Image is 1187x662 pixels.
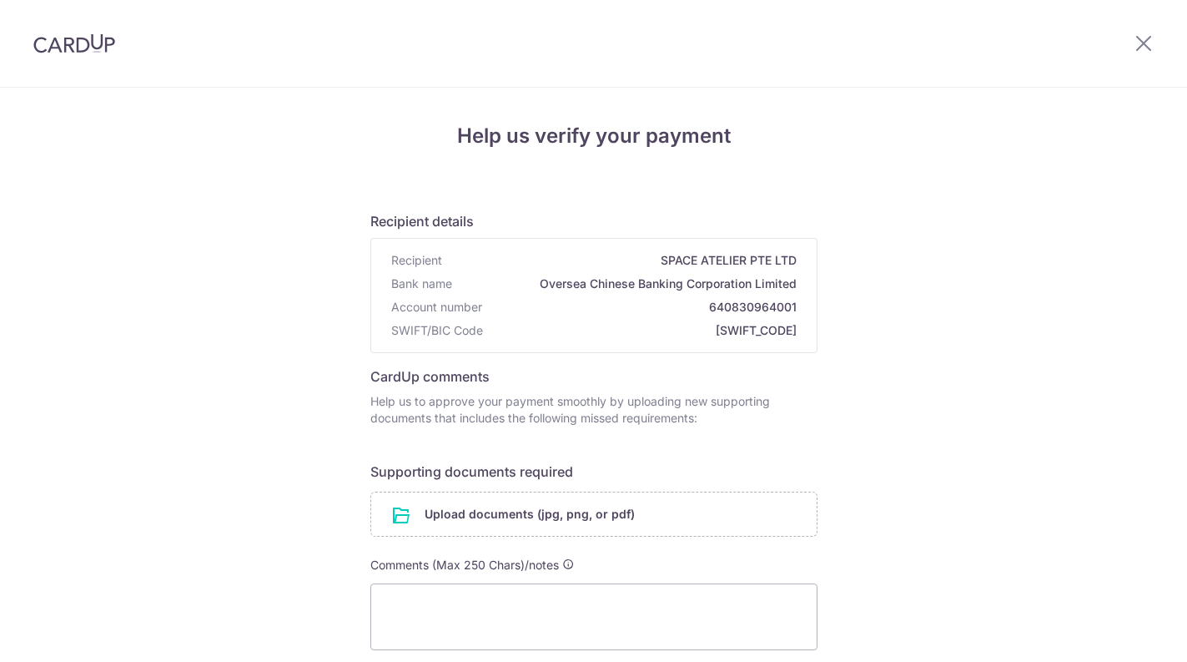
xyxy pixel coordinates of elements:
[370,558,559,572] span: Comments (Max 250 Chars)/notes
[391,322,483,339] span: SWIFT/BIC Code
[33,33,115,53] img: CardUp
[370,462,817,482] h6: Supporting documents required
[391,252,442,269] span: Recipient
[490,322,797,339] span: [SWIFT_CODE]
[391,299,482,316] span: Account number
[370,366,817,387] h6: CardUp comments
[370,211,817,231] h6: Recipient details
[370,393,817,427] p: Help us to approve your payment smoothly by uploading new supporting documents that includes the ...
[489,299,797,316] span: 640830964001
[391,275,452,292] span: Bank name
[449,252,797,269] span: SPACE ATELIER PTE LTD
[459,275,797,292] span: Oversea Chinese Banking Corporation Limited
[370,121,817,151] h4: Help us verify your payment
[370,492,817,537] div: Upload documents (jpg, png, or pdf)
